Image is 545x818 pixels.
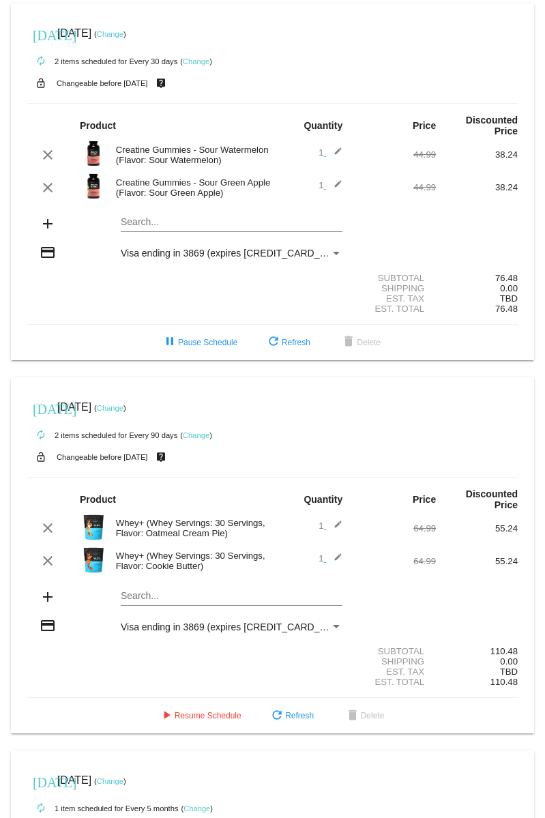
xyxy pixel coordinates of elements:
[319,147,342,158] span: 1
[109,145,273,165] div: Creatine Gummies - Sour Watermelon (Flavor: Sour Watermelon)
[151,330,248,355] button: Pause Schedule
[94,30,126,38] small: ( )
[109,551,273,571] div: Whey+ (Whey Servings: 30 Servings, Flavor: Cookie Butter)
[354,667,436,677] div: Est. Tax
[319,521,342,531] span: 1
[354,646,436,656] div: Subtotal
[158,708,175,725] mat-icon: play_arrow
[94,404,126,412] small: ( )
[354,273,436,283] div: Subtotal
[495,304,518,314] span: 76.48
[500,293,518,304] span: TBD
[94,777,126,785] small: ( )
[500,656,518,667] span: 0.00
[500,667,518,677] span: TBD
[33,427,49,443] mat-icon: autorenew
[80,494,116,505] strong: Product
[354,182,436,192] div: 44.99
[183,804,210,813] a: Change
[80,514,107,541] img: Image-1-Carousel-Whey-2lb-Oatmeal-Cream-Pie.png
[33,773,49,789] mat-icon: [DATE]
[40,520,56,536] mat-icon: clear
[121,248,342,259] mat-select: Payment Method
[183,431,209,439] a: Change
[33,800,49,817] mat-icon: autorenew
[40,147,56,163] mat-icon: clear
[158,711,241,720] span: Resume Schedule
[413,120,436,131] strong: Price
[354,523,436,534] div: 64.99
[265,338,310,347] span: Refresh
[109,177,273,198] div: Creatine Gummies - Sour Green Apple (Flavor: Sour Green Apple)
[344,711,385,720] span: Delete
[254,330,321,355] button: Refresh
[121,591,342,602] input: Search...
[326,520,342,536] mat-icon: edit
[33,74,49,92] mat-icon: lock_open
[180,57,212,65] small: ( )
[265,334,282,351] mat-icon: refresh
[181,804,213,813] small: ( )
[354,149,436,160] div: 44.99
[40,553,56,569] mat-icon: clear
[40,179,56,196] mat-icon: clear
[153,74,169,92] mat-icon: live_help
[269,711,314,720] span: Refresh
[269,708,285,725] mat-icon: refresh
[329,330,392,355] button: Delete
[326,179,342,196] mat-icon: edit
[354,283,436,293] div: Shipping
[490,677,518,687] span: 110.48
[33,448,49,466] mat-icon: lock_open
[319,180,342,190] span: 1
[344,708,361,725] mat-icon: delete
[436,523,518,534] div: 55.24
[153,448,169,466] mat-icon: live_help
[340,334,357,351] mat-icon: delete
[97,30,123,38] a: Change
[162,334,178,351] mat-icon: pause
[80,546,107,574] img: Image-1-Carousel-Whey-2lb-Cookie-Butter-1000x1000-2.png
[304,120,342,131] strong: Quantity
[334,703,396,728] button: Delete
[413,494,436,505] strong: Price
[33,26,49,42] mat-icon: [DATE]
[183,57,209,65] a: Change
[436,149,518,160] div: 38.24
[466,488,518,510] strong: Discounted Price
[57,79,148,87] small: Changeable before [DATE]
[121,622,342,632] mat-select: Payment Method
[466,115,518,136] strong: Discounted Price
[27,431,177,439] small: 2 items scheduled for Every 90 days
[180,431,212,439] small: ( )
[326,147,342,163] mat-icon: edit
[80,173,107,200] img: Image-1-Creatine-Gummies-Sour-Green-Apple-1000x1000-1.png
[304,494,342,505] strong: Quantity
[354,656,436,667] div: Shipping
[258,703,325,728] button: Refresh
[27,804,179,813] small: 1 item scheduled for Every 5 months
[162,338,237,347] span: Pause Schedule
[33,400,49,416] mat-icon: [DATE]
[40,244,56,261] mat-icon: credit_card
[40,617,56,634] mat-icon: credit_card
[121,248,349,259] span: Visa ending in 3869 (expires [CREDIT_CARD_DATA])
[340,338,381,347] span: Delete
[436,556,518,566] div: 55.24
[80,140,107,167] img: Image-1-Creatine-Gummies-SW-1000Xx1000.png
[319,553,342,564] span: 1
[354,304,436,314] div: Est. Total
[57,453,148,461] small: Changeable before [DATE]
[40,589,56,605] mat-icon: add
[97,777,123,785] a: Change
[121,217,342,228] input: Search...
[121,622,349,632] span: Visa ending in 3869 (expires [CREDIT_CARD_DATA])
[354,677,436,687] div: Est. Total
[97,404,123,412] a: Change
[326,553,342,569] mat-icon: edit
[147,703,252,728] button: Resume Schedule
[80,120,116,131] strong: Product
[436,646,518,656] div: 110.48
[436,182,518,192] div: 38.24
[33,53,49,70] mat-icon: autorenew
